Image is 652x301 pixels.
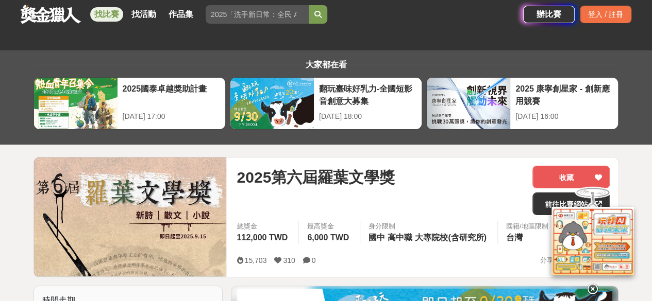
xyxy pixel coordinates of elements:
[283,256,295,264] span: 310
[388,233,412,242] span: 高中職
[230,77,422,130] a: 翻玩臺味好乳力-全國短影音創意大募集[DATE] 18:00
[312,256,316,264] span: 0
[426,77,618,130] a: 2025 康寧創星家 - 創新應用競賽[DATE] 16:00
[369,233,385,242] span: 國中
[319,111,416,122] div: [DATE] 18:00
[580,6,631,23] div: 登入 / 註冊
[237,221,290,232] span: 總獎金
[34,157,227,276] img: Cover Image
[164,7,197,22] a: 作品集
[34,77,226,130] a: 2025國泰卓越獎助計畫[DATE] 17:00
[307,233,349,242] span: 6,000 TWD
[515,111,613,122] div: [DATE] 16:00
[123,83,220,106] div: 2025國泰卓越獎助計畫
[244,256,266,264] span: 15,703
[237,233,288,242] span: 112,000 TWD
[127,7,160,22] a: 找活動
[515,83,613,106] div: 2025 康寧創星家 - 創新應用競賽
[319,83,416,106] div: 翻玩臺味好乳力-全國短影音創意大募集
[123,111,220,122] div: [DATE] 17:00
[307,221,352,232] span: 最高獎金
[303,60,349,69] span: 大家都在看
[551,207,634,275] img: d2146d9a-e6f6-4337-9592-8cefde37ba6b.png
[206,5,309,24] input: 2025「洗手新日常：全民 ALL IN」洗手歌全台徵選
[90,7,123,22] a: 找比賽
[540,253,560,268] span: 分享至
[506,221,548,232] div: 國籍/地區限制
[532,166,610,188] button: 收藏
[369,221,489,232] div: 身分限制
[523,6,575,23] a: 辦比賽
[506,233,523,242] span: 台灣
[237,166,395,189] span: 2025第六屆羅葉文學獎
[532,192,610,215] a: 前往比賽網站
[415,233,487,242] span: 大專院校(含研究所)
